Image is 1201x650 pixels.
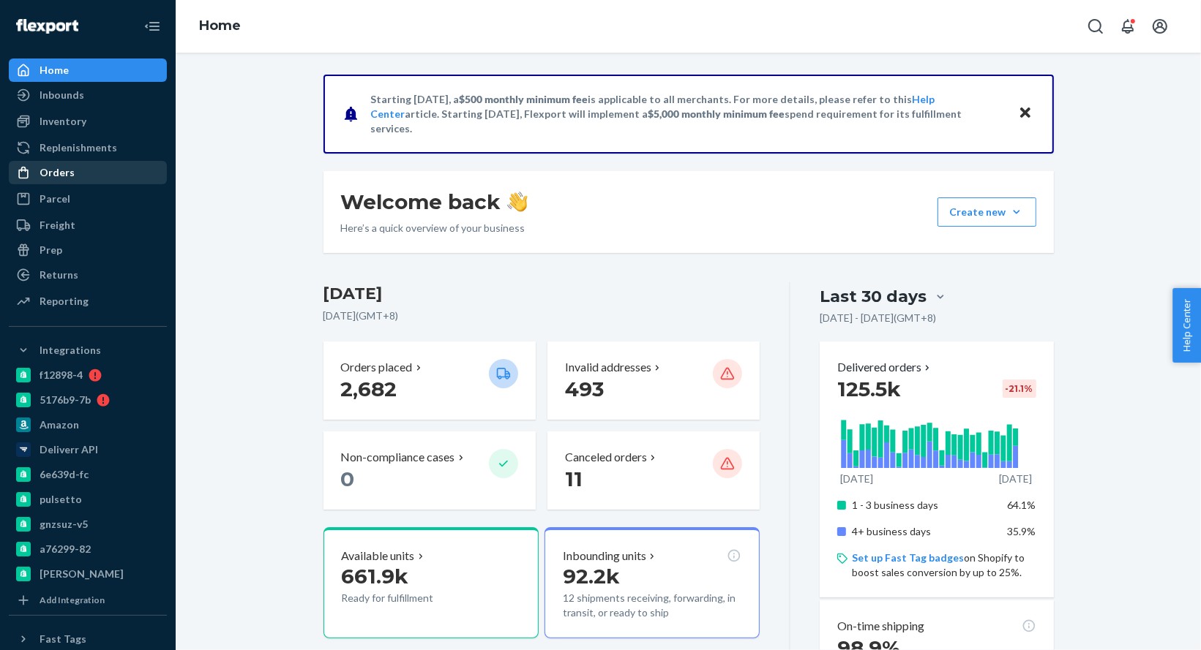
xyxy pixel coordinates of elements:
p: Starting [DATE], a is applicable to all merchants. For more details, please refer to this article... [371,92,1004,136]
ol: breadcrumbs [187,5,252,48]
div: Last 30 days [820,285,927,308]
p: 4+ business days [852,524,996,539]
div: 6e639d-fc [40,467,89,482]
p: On-time shipping [837,618,924,635]
a: Home [199,18,241,34]
a: [PERSON_NAME] [9,562,167,586]
div: Home [40,63,69,78]
span: 2,682 [341,377,397,401]
button: Non-compliance cases 0 [323,431,536,510]
button: Open notifications [1113,12,1142,41]
span: 35.9% [1008,525,1036,537]
div: Reporting [40,294,89,309]
a: gnzsuz-v5 [9,513,167,536]
a: 5176b9-7b [9,388,167,412]
button: Open Search Box [1081,12,1110,41]
div: pulsetto [40,492,82,507]
p: Non-compliance cases [341,449,455,466]
button: Invalid addresses 493 [547,341,760,420]
a: a76299-82 [9,537,167,561]
span: 11 [565,466,583,491]
a: Parcel [9,187,167,211]
img: Flexport logo [16,19,78,34]
img: hand-wave emoji [507,192,528,212]
p: 12 shipments receiving, forwarding, in transit, or ready to ship [563,591,741,620]
button: Integrations [9,339,167,362]
div: gnzsuz-v5 [40,517,88,532]
a: Deliverr API [9,438,167,461]
div: Inventory [40,114,86,129]
button: Close Navigation [138,12,167,41]
div: 5176b9-7b [40,393,91,407]
h3: [DATE] [323,282,760,306]
div: -21.1 % [1003,379,1036,398]
a: Set up Fast Tag badges [852,551,964,564]
p: Inbounding units [563,548,646,564]
p: Ready for fulfillment [342,591,477,605]
a: Orders [9,161,167,184]
p: on Shopify to boost sales conversion by up to 25%. [852,551,1036,580]
a: Returns [9,263,167,287]
div: Freight [40,218,75,233]
span: 125.5k [837,377,901,401]
button: Canceled orders 11 [547,431,760,510]
div: Amazon [40,417,79,432]
span: $5,000 monthly minimum fee [648,107,785,120]
a: Reporting [9,290,167,313]
a: Prep [9,238,167,262]
a: 6e639d-fc [9,463,167,486]
a: Replenishments [9,136,167,159]
p: [DATE] [999,472,1032,486]
div: a76299-82 [40,542,91,556]
a: pulsetto [9,488,167,511]
p: Here’s a quick overview of your business [341,221,528,235]
button: Orders placed 2,682 [323,341,536,420]
a: Inventory [9,110,167,133]
button: Help Center [1172,288,1201,363]
span: 661.9k [342,564,409,589]
div: [PERSON_NAME] [40,567,124,581]
span: 92.2k [563,564,620,589]
a: Home [9,58,167,82]
div: Integrations [40,343,101,358]
div: Returns [40,268,78,282]
p: Available units [342,548,415,564]
button: Create new [938,197,1036,227]
p: [DATE] [840,472,873,486]
button: Delivered orders [837,359,933,376]
span: 0 [341,466,355,491]
a: Freight [9,213,167,237]
div: Deliverr API [40,442,98,457]
p: Canceled orders [565,449,647,466]
span: 64.1% [1008,499,1036,511]
a: f12898-4 [9,363,167,387]
div: Add Integration [40,594,105,606]
button: Open account menu [1145,12,1175,41]
p: Orders placed [341,359,413,376]
p: [DATE] ( GMT+8 ) [323,309,760,323]
a: Amazon [9,413,167,437]
a: Add Integration [9,592,167,609]
div: Orders [40,165,75,180]
a: Inbounds [9,83,167,107]
p: [DATE] - [DATE] ( GMT+8 ) [820,311,936,325]
div: Fast Tags [40,632,86,646]
span: 493 [565,377,604,401]
div: Parcel [40,192,70,206]
p: Invalid addresses [565,359,651,376]
button: Close [1016,103,1035,124]
div: f12898-4 [40,368,83,382]
button: Inbounding units92.2k12 shipments receiving, forwarding, in transit, or ready to ship [545,527,760,638]
div: Prep [40,243,62,257]
button: Available units661.9kReady for fulfillment [323,527,539,638]
h1: Welcome back [341,189,528,215]
div: Inbounds [40,88,84,102]
div: Replenishments [40,140,117,155]
span: $500 monthly minimum fee [460,93,588,105]
p: 1 - 3 business days [852,498,996,513]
